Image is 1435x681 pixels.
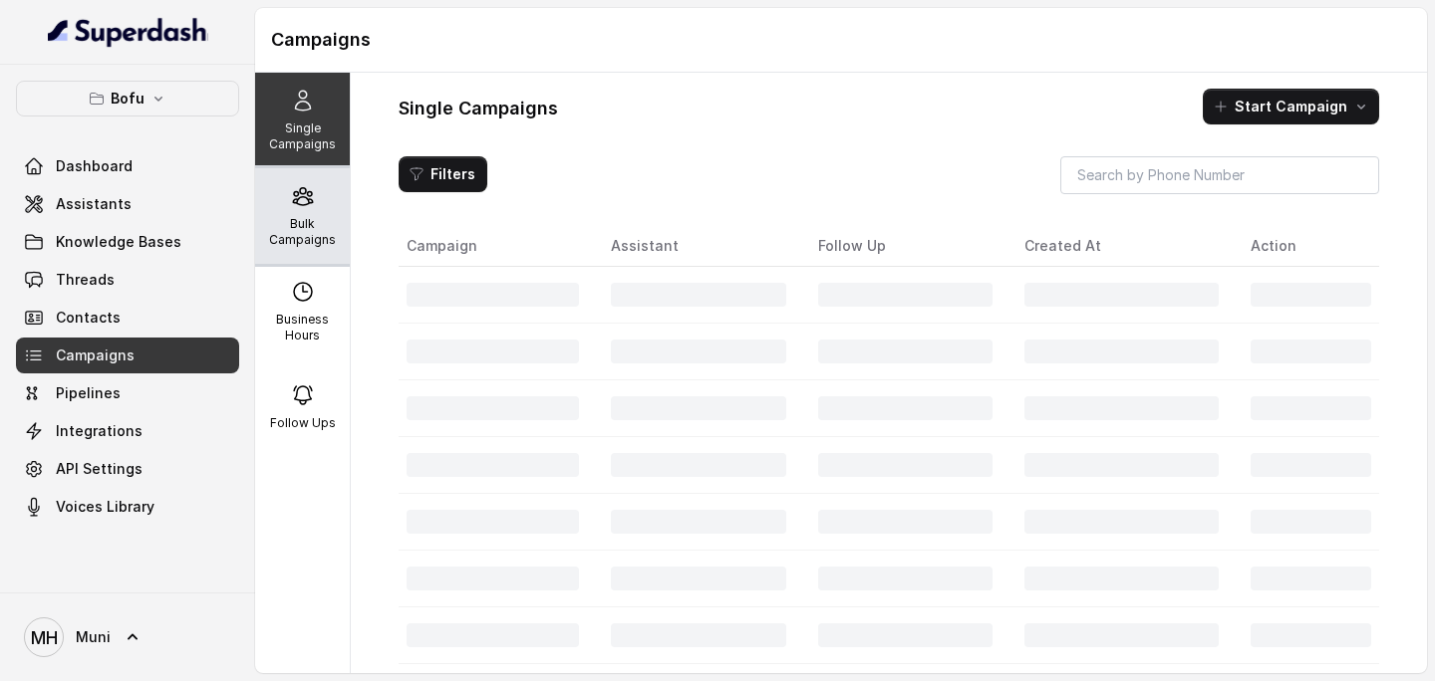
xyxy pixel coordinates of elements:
[48,16,208,48] img: light.svg
[16,300,239,336] a: Contacts
[16,413,239,449] a: Integrations
[56,497,154,517] span: Voices Library
[16,186,239,222] a: Assistants
[16,224,239,260] a: Knowledge Bases
[16,338,239,373] a: Campaigns
[56,232,181,252] span: Knowledge Bases
[802,226,1009,267] th: Follow Up
[270,415,336,431] p: Follow Ups
[263,216,342,248] p: Bulk Campaigns
[16,81,239,116] button: Bofu
[76,627,111,647] span: Muni
[56,345,135,365] span: Campaigns
[56,421,143,441] span: Integrations
[263,120,342,152] p: Single Campaigns
[399,93,558,124] h1: Single Campaigns
[399,156,487,192] button: Filters
[1203,89,1379,124] button: Start Campaign
[16,609,239,665] a: Muni
[271,24,1411,56] h1: Campaigns
[31,627,58,648] text: MH
[16,262,239,298] a: Threads
[263,312,342,343] p: Business Hours
[56,270,115,290] span: Threads
[16,148,239,184] a: Dashboard
[16,375,239,411] a: Pipelines
[56,459,143,479] span: API Settings
[595,226,802,267] th: Assistant
[1008,226,1234,267] th: Created At
[56,156,133,176] span: Dashboard
[56,383,121,403] span: Pipelines
[111,87,144,111] p: Bofu
[56,194,132,214] span: Assistants
[16,451,239,487] a: API Settings
[399,226,595,267] th: Campaign
[16,489,239,525] a: Voices Library
[1235,226,1379,267] th: Action
[56,308,121,328] span: Contacts
[1060,156,1379,194] input: Search by Phone Number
